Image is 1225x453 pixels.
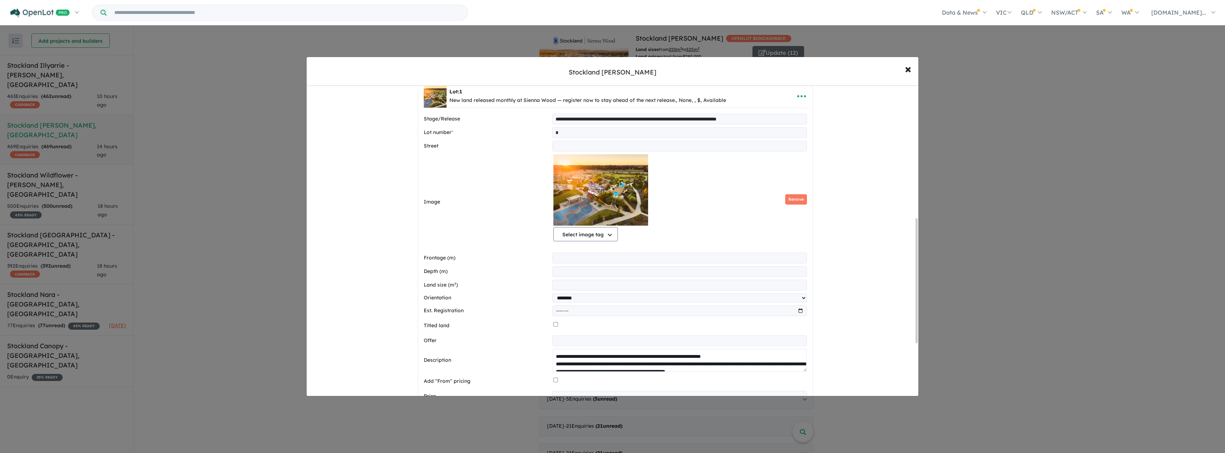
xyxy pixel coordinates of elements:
[553,154,648,226] img: Stockland Sienna Wood - Hilbert - Lot 1
[108,5,466,20] input: Try estate name, suburb, builder or developer
[424,356,550,365] label: Description
[424,115,550,123] label: Stage/Release
[449,88,462,95] b: Lot:
[459,88,462,95] span: 1
[424,142,550,150] label: Street
[424,294,550,302] label: Orientation
[10,9,70,17] img: Openlot PRO Logo White
[424,198,551,206] label: Image
[785,194,807,205] button: Remove
[424,307,550,315] label: Est. Registration
[553,227,618,241] button: Select image tag
[424,336,550,345] label: Offer
[1151,9,1206,16] span: [DOMAIN_NAME]...
[424,254,550,262] label: Frontage (m)
[424,377,551,386] label: Add "From" pricing
[424,281,550,289] label: Land size (m²)
[424,267,550,276] label: Depth (m)
[424,128,550,137] label: Lot number
[424,321,551,330] label: Titled land
[905,61,911,76] span: ×
[569,68,656,77] div: Stockland [PERSON_NAME]
[449,96,726,105] div: New land released monthly at Sienna Wood — register now to stay ahead of the next release., None,...
[424,392,550,401] label: Price
[424,85,447,108] img: Stockland%20Sienna%20Wood%20-%20Hilbert%20-%20Lot%201___1760409799.jpg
